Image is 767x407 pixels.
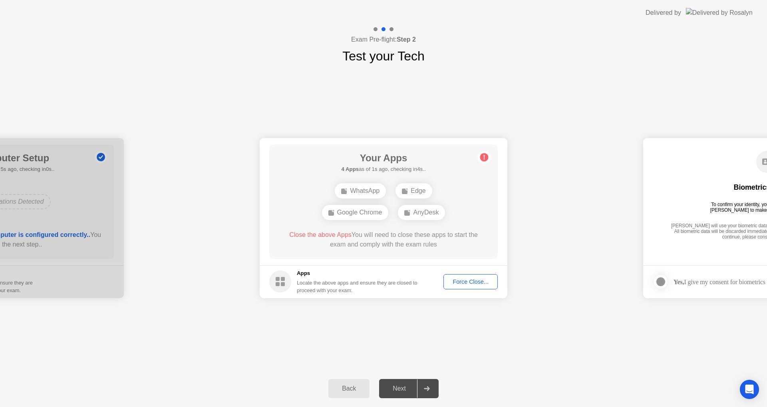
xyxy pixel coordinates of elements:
[446,279,495,285] div: Force Close...
[297,269,418,277] h5: Apps
[341,166,359,172] b: 4 Apps
[289,231,352,238] span: Close the above Apps
[331,385,367,392] div: Back
[686,8,753,17] img: Delivered by Rosalyn
[328,379,370,398] button: Back
[335,183,386,198] div: WhatsApp
[342,46,425,66] h1: Test your Tech
[397,36,416,43] b: Step 2
[398,205,445,220] div: AnyDesk
[443,274,498,289] button: Force Close...
[281,230,487,249] div: You will need to close these apps to start the exam and comply with the exam rules
[395,183,432,198] div: Edge
[740,380,759,399] div: Open Intercom Messenger
[382,385,417,392] div: Next
[322,205,389,220] div: Google Chrome
[351,35,416,44] h4: Exam Pre-flight:
[379,379,439,398] button: Next
[341,165,425,173] h5: as of 1s ago, checking in4s..
[297,279,418,294] div: Locate the above apps and ensure they are closed to proceed with your exam.
[674,279,684,285] strong: Yes,
[341,151,425,165] h1: Your Apps
[646,8,681,18] div: Delivered by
